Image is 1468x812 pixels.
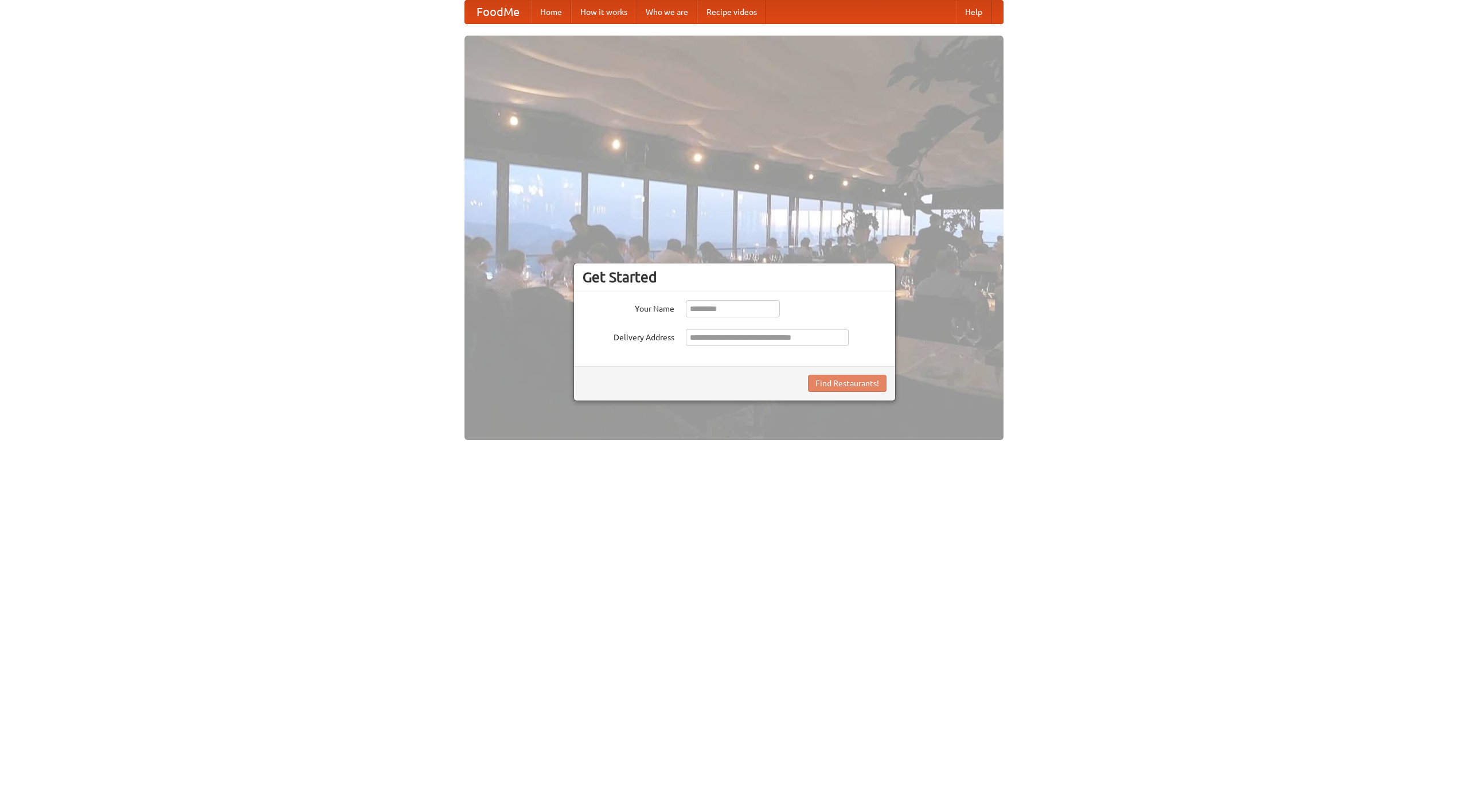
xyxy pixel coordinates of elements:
label: Delivery Address [583,329,674,343]
a: Home [531,1,571,24]
a: How it works [571,1,637,24]
a: Who we are [637,1,697,24]
label: Your Name [583,300,674,314]
a: FoodMe [465,1,531,24]
button: Find Restaurants! [808,375,887,392]
h3: Get Started [583,269,887,286]
a: Help [956,1,991,24]
a: Recipe videos [697,1,766,24]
